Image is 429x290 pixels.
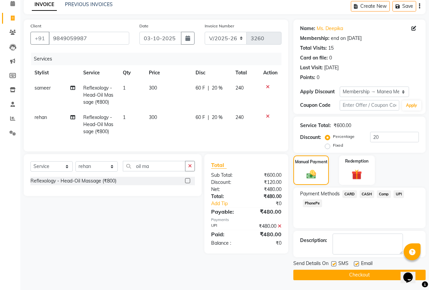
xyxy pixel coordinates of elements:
div: Sub Total: [206,172,246,179]
span: SMS [338,260,348,268]
a: Ms. Deepika [317,25,343,32]
div: ₹480.00 [246,223,287,230]
div: Name: [300,25,315,32]
div: ₹600.00 [246,172,287,179]
div: Payable: [206,208,246,216]
span: 1 [123,114,126,120]
input: Search by Name/Mobile/Email/Code [49,32,129,45]
div: Net: [206,186,246,193]
div: ₹600.00 [334,122,351,129]
div: Total: [206,193,246,200]
span: CASH [360,190,374,198]
span: Email [361,260,372,268]
button: Apply [402,100,421,111]
input: Search or Scan [123,161,185,171]
div: end on [DATE] [331,35,362,42]
div: 15 [328,45,334,52]
div: Services [31,53,287,65]
div: ₹0 [253,200,287,207]
span: 300 [149,114,157,120]
span: | [208,84,209,92]
div: Total Visits: [300,45,327,52]
div: Discount: [300,134,321,141]
button: Checkout [293,270,426,280]
label: Manual Payment [295,159,328,165]
span: 240 [235,85,244,91]
div: Points: [300,74,315,81]
div: Reflexology - Head-Oil Massage (₹800) [30,177,116,185]
div: Service Total: [300,122,331,129]
button: Save [392,1,416,11]
div: ₹120.00 [246,179,287,186]
span: 300 [149,85,157,91]
div: ₹480.00 [246,193,287,200]
span: Payment Methods [300,190,340,197]
label: Client [30,23,41,29]
th: Total [231,65,259,80]
span: 20 % [212,114,223,121]
label: Fixed [333,142,343,148]
div: Paid: [206,230,246,238]
span: 60 F [196,84,205,92]
span: rehan [35,114,47,120]
span: 240 [235,114,244,120]
label: Date [139,23,149,29]
label: Redemption [345,158,368,164]
div: ₹480.00 [246,186,287,193]
th: Disc [191,65,231,80]
div: Discount: [206,179,246,186]
img: _cash.svg [303,169,319,180]
span: 60 F [196,114,205,121]
div: 0 [317,74,319,81]
th: Price [145,65,191,80]
div: UPI [206,223,246,230]
th: Action [259,65,281,80]
div: ₹480.00 [246,208,287,216]
span: Total [211,162,227,169]
div: Description: [300,237,327,244]
span: 20 % [212,84,223,92]
label: Invoice Number [205,23,234,29]
div: Last Visit: [300,64,323,71]
th: Service [79,65,119,80]
span: Reflexology - Head-Oil Massage (₹800) [83,85,113,105]
span: 1 [123,85,126,91]
a: PREVIOUS INVOICES [65,1,113,7]
div: Card on file: [300,54,328,62]
a: Add Tip [206,200,253,207]
span: UPI [393,190,404,198]
th: Stylist [30,65,79,80]
span: | [208,114,209,121]
div: 0 [329,54,332,62]
div: Payments [211,217,281,223]
div: Balance : [206,240,246,247]
span: Send Details On [293,260,329,268]
div: ₹480.00 [246,230,287,238]
span: sameer [35,85,51,91]
span: PhonePe [303,199,322,207]
span: Reflexology - Head-Oil Massage (₹800) [83,114,113,135]
th: Qty [119,65,145,80]
span: Comp [377,190,391,198]
div: ₹0 [246,240,287,247]
img: _gift.svg [348,168,365,181]
button: Create New [351,1,390,11]
div: [DATE] [324,64,339,71]
div: Apply Discount [300,88,340,95]
label: Percentage [333,134,355,140]
div: Membership: [300,35,330,42]
input: Enter Offer / Coupon Code [340,100,399,111]
span: CARD [342,190,357,198]
div: Coupon Code [300,102,340,109]
iframe: chat widget [401,263,422,283]
button: +91 [30,32,49,45]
